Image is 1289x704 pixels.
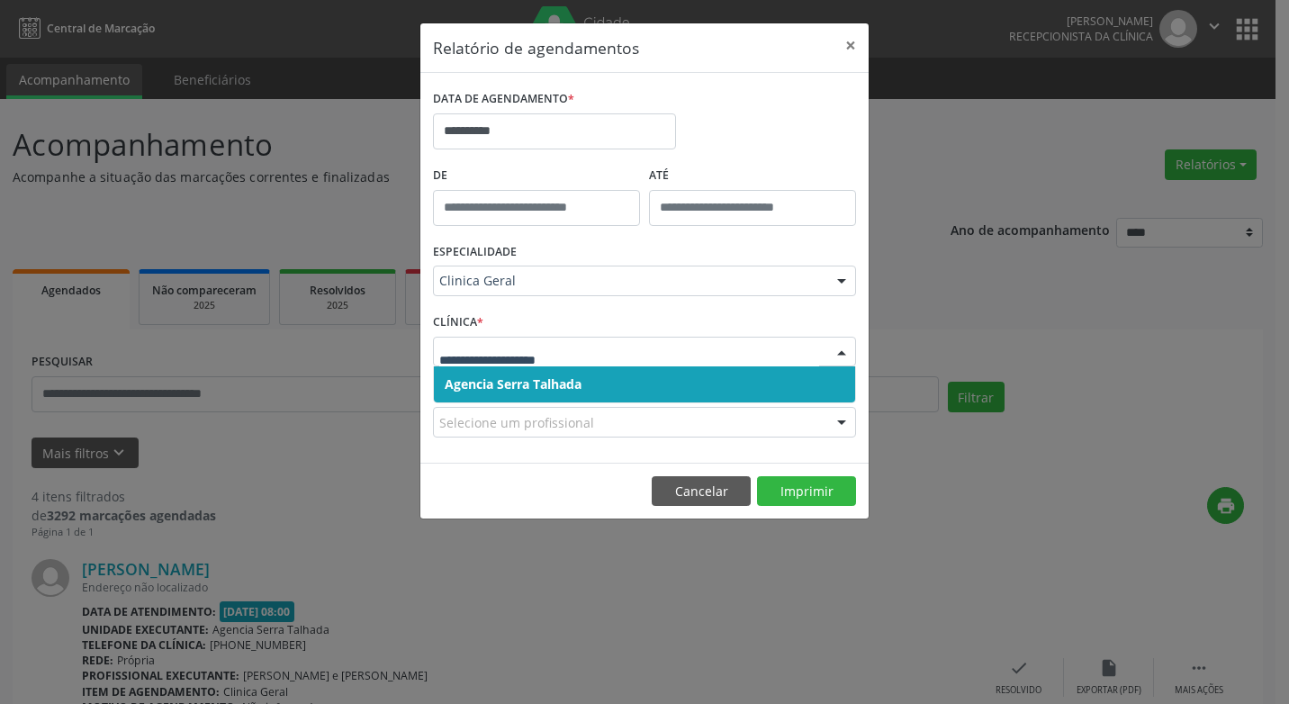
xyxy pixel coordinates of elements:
button: Cancelar [652,476,751,507]
span: Selecione um profissional [439,413,594,432]
h5: Relatório de agendamentos [433,36,639,59]
label: ATÉ [649,162,856,190]
label: De [433,162,640,190]
span: Clinica Geral [439,272,819,290]
button: Close [833,23,869,68]
button: Imprimir [757,476,856,507]
label: CLÍNICA [433,309,483,337]
label: DATA DE AGENDAMENTO [433,86,574,113]
span: Agencia Serra Talhada [445,375,581,393]
label: ESPECIALIDADE [433,239,517,266]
